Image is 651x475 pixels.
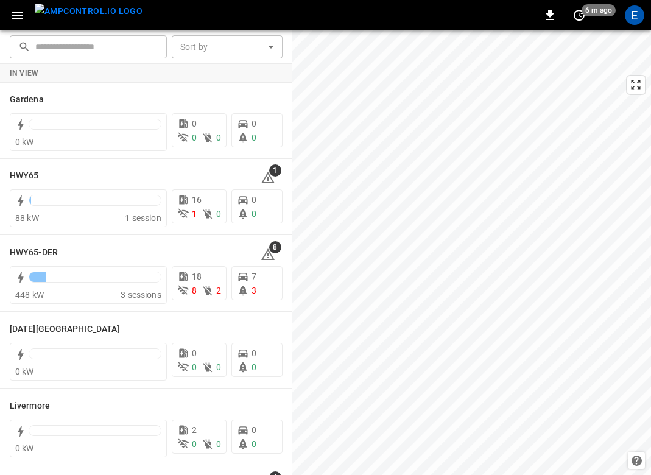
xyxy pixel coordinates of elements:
span: 0 [192,133,197,142]
span: 6 m ago [582,4,616,16]
span: 0 [192,439,197,449]
span: 0 [192,362,197,372]
span: 0 [252,133,256,142]
span: 7 [252,272,256,281]
span: 0 [252,425,256,435]
span: 0 [192,348,197,358]
span: 3 sessions [121,290,161,300]
span: 0 [216,362,221,372]
h6: HWY65 [10,169,39,183]
span: 0 [192,119,197,128]
span: 0 [216,209,221,219]
strong: In View [10,69,39,77]
span: 0 [252,439,256,449]
span: 0 [216,439,221,449]
span: 16 [192,195,202,205]
h6: Livermore [10,399,50,413]
span: 0 kW [15,137,34,147]
span: 18 [192,272,202,281]
span: 1 session [125,213,161,223]
span: 0 [252,195,256,205]
div: profile-icon [625,5,644,25]
span: 0 [252,348,256,358]
span: 0 [216,133,221,142]
h6: Karma Center [10,323,119,336]
span: 0 [252,362,256,372]
span: 8 [269,241,281,253]
span: 88 kW [15,213,39,223]
span: 0 [252,119,256,128]
h6: HWY65-DER [10,246,58,259]
span: 0 kW [15,367,34,376]
span: 3 [252,286,256,295]
canvas: Map [292,30,651,475]
span: 0 kW [15,443,34,453]
span: 1 [269,164,281,177]
span: 448 kW [15,290,44,300]
img: ampcontrol.io logo [35,4,143,19]
span: 2 [216,286,221,295]
button: set refresh interval [569,5,589,25]
span: 0 [252,209,256,219]
h6: Gardena [10,93,44,107]
span: 8 [192,286,197,295]
span: 2 [192,425,197,435]
span: 1 [192,209,197,219]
